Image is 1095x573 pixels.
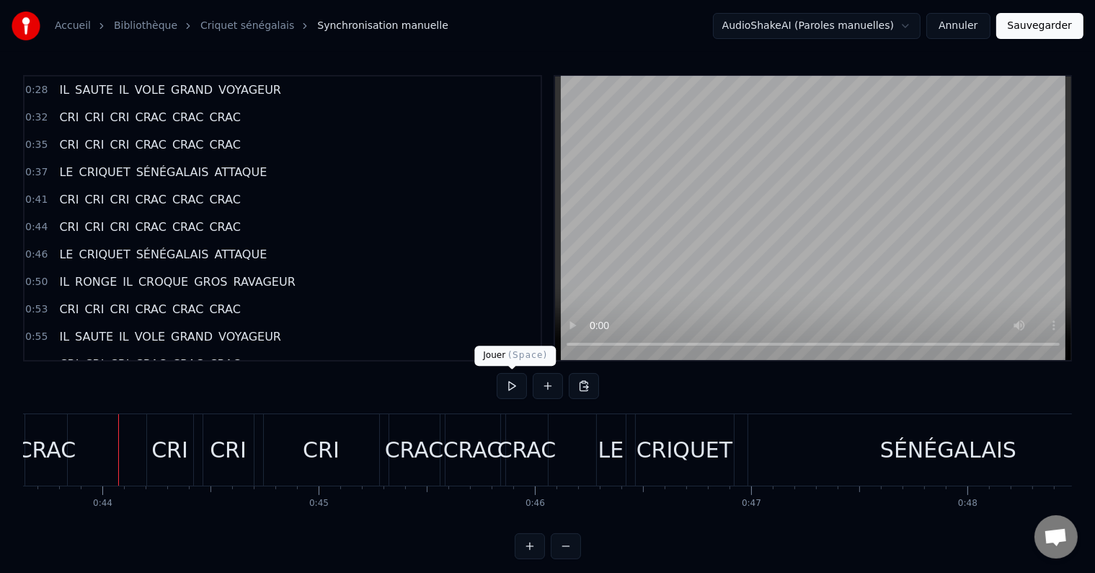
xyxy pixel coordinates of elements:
[74,82,115,98] span: SAUTE
[108,109,130,126] span: CRI
[598,434,624,466] div: LE
[210,434,247,466] div: CRI
[508,350,547,360] span: ( Space )
[93,498,112,509] div: 0:44
[108,301,130,318] span: CRI
[231,274,296,290] span: RAVAGEUR
[83,109,105,126] span: CRI
[474,346,556,366] div: Jouer
[55,19,91,33] a: Accueil
[208,301,241,318] span: CRAC
[637,434,733,466] div: CRIQUET
[208,219,241,235] span: CRAC
[12,12,40,40] img: youka
[996,13,1083,39] button: Sauvegarder
[135,164,210,180] span: SÉNÉGALAIS
[171,219,205,235] span: CRAC
[118,82,130,98] span: IL
[497,434,557,466] div: CRAC
[58,164,74,180] span: LE
[58,274,71,290] span: IL
[443,434,502,466] div: CRAC
[171,109,205,126] span: CRAC
[200,19,294,33] a: Criquet sénégalais
[134,356,168,372] span: CRAC
[25,302,48,317] span: 0:53
[58,246,74,263] span: LE
[171,356,205,372] span: CRAC
[77,164,131,180] span: CRIQUET
[55,19,448,33] nav: breadcrumb
[58,219,80,235] span: CRI
[303,434,340,466] div: CRI
[25,248,48,262] span: 0:46
[134,301,168,318] span: CRAC
[58,191,80,208] span: CRI
[1034,515,1078,559] div: Ouvrir le chat
[58,301,80,318] span: CRI
[171,301,205,318] span: CRAC
[208,356,241,372] span: CRAC
[17,434,76,466] div: CRAC
[134,109,168,126] span: CRAC
[880,434,1016,466] div: SÉNÉGALAIS
[208,109,241,126] span: CRAC
[83,356,105,372] span: CRI
[213,246,268,263] span: ATTAQUE
[25,193,48,207] span: 0:41
[213,164,268,180] span: ATTAQUE
[134,219,168,235] span: CRAC
[25,330,48,344] span: 0:55
[217,82,283,98] span: VOYAGEUR
[958,498,977,509] div: 0:48
[171,191,205,208] span: CRAC
[83,191,105,208] span: CRI
[77,246,131,263] span: CRIQUET
[192,274,229,290] span: GROS
[121,274,134,290] span: IL
[25,357,48,372] span: 0:59
[25,220,48,235] span: 0:44
[208,136,241,153] span: CRAC
[25,275,48,289] span: 0:50
[134,136,168,153] span: CRAC
[83,301,105,318] span: CRI
[134,191,168,208] span: CRAC
[25,83,48,97] span: 0:28
[151,434,188,466] div: CRI
[171,136,205,153] span: CRAC
[83,219,105,235] span: CRI
[108,191,130,208] span: CRI
[169,328,214,345] span: GRAND
[108,136,130,153] span: CRI
[133,328,167,345] span: VOLE
[58,109,80,126] span: CRI
[74,328,115,345] span: SAUTE
[58,356,80,372] span: CRI
[926,13,990,39] button: Annuler
[118,328,130,345] span: IL
[742,498,761,509] div: 0:47
[74,274,118,290] span: RONGE
[58,136,80,153] span: CRI
[217,328,283,345] span: VOYAGEUR
[309,498,329,509] div: 0:45
[137,274,190,290] span: CROQUE
[114,19,177,33] a: Bibliothèque
[108,219,130,235] span: CRI
[108,356,130,372] span: CRI
[133,82,167,98] span: VOLE
[25,138,48,152] span: 0:35
[58,328,71,345] span: IL
[25,165,48,180] span: 0:37
[83,136,105,153] span: CRI
[169,82,214,98] span: GRAND
[135,246,210,263] span: SÉNÉGALAIS
[385,434,444,466] div: CRAC
[208,191,241,208] span: CRAC
[317,19,448,33] span: Synchronisation manuelle
[58,82,71,98] span: IL
[526,498,545,509] div: 0:46
[25,110,48,125] span: 0:32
